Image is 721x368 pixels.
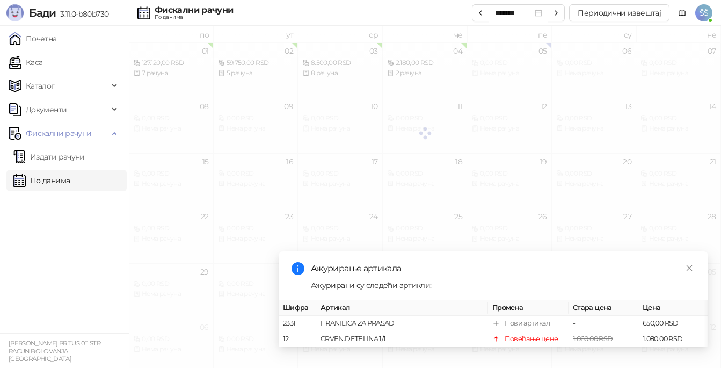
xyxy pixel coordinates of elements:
[9,340,100,363] small: [PERSON_NAME] PR TUS 011 STR RACUN BOLOVANJA [GEOGRAPHIC_DATA]
[279,300,316,316] th: Шифра
[638,331,708,347] td: 1.080,00 RSD
[569,4,669,21] button: Периодични извештај
[638,316,708,331] td: 650,00 RSD
[26,75,55,97] span: Каталог
[29,6,56,19] span: Бади
[56,9,108,19] span: 3.11.0-b80b730
[316,331,488,347] td: CRVEN.DETELINA 1/1
[13,146,85,168] a: Издати рачуни
[488,300,569,316] th: Промена
[573,335,613,343] span: 1.060,00 RSD
[311,262,695,275] div: Ажурирање артикала
[638,300,708,316] th: Цена
[569,316,638,331] td: -
[569,300,638,316] th: Стара цена
[674,4,691,21] a: Документација
[311,279,695,291] div: Ажурирани су следећи артикли:
[26,122,91,144] span: Фискални рачуни
[9,52,42,73] a: Каса
[13,170,70,191] a: По данима
[292,262,304,275] span: info-circle
[316,300,488,316] th: Артикал
[683,262,695,274] a: Close
[155,15,233,20] div: По данима
[26,99,67,120] span: Документи
[316,316,488,331] td: HRANILICA ZA PRASAD
[279,331,316,347] td: 12
[695,4,712,21] span: ŠŠ
[6,4,24,21] img: Logo
[155,6,233,15] div: Фискални рачуни
[686,264,693,272] span: close
[279,316,316,331] td: 2331
[505,334,558,344] div: Повећање цене
[9,28,57,49] a: Почетна
[505,318,550,329] div: Нови артикал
